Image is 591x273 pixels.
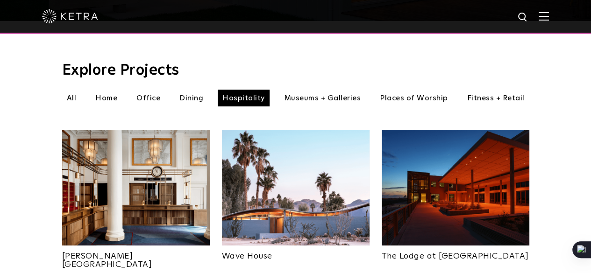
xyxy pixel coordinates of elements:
li: Museums + Galleries [279,90,366,106]
li: Home [91,90,122,106]
a: The Lodge at [GEOGRAPHIC_DATA] [382,245,529,260]
li: Fitness + Retail [463,90,529,106]
img: New-Project-Page-hero-(3x)_0013_LODGE_MAY2019_B1_EXTERIOR_001 [382,130,529,245]
img: Hamburger%20Nav.svg [539,12,549,21]
a: [PERSON_NAME][GEOGRAPHIC_DATA] [62,245,210,269]
h3: Explore Projects [62,63,529,78]
a: Wave House [222,245,370,260]
li: All [62,90,81,106]
li: Places of Worship [375,90,453,106]
li: Dining [175,90,208,106]
img: search icon [517,12,529,23]
li: Office [132,90,165,106]
img: New-Project-Page-hero-(3x)_0023_2020.1.10-Wave-House_0762-FINAL [222,130,370,245]
img: New-Project-Page-hero-(3x)_0027_0010_RiggsHotel_01_20_20_LARGE [62,130,210,245]
li: Hospitality [218,90,270,106]
img: ketra-logo-2019-white [42,9,98,23]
